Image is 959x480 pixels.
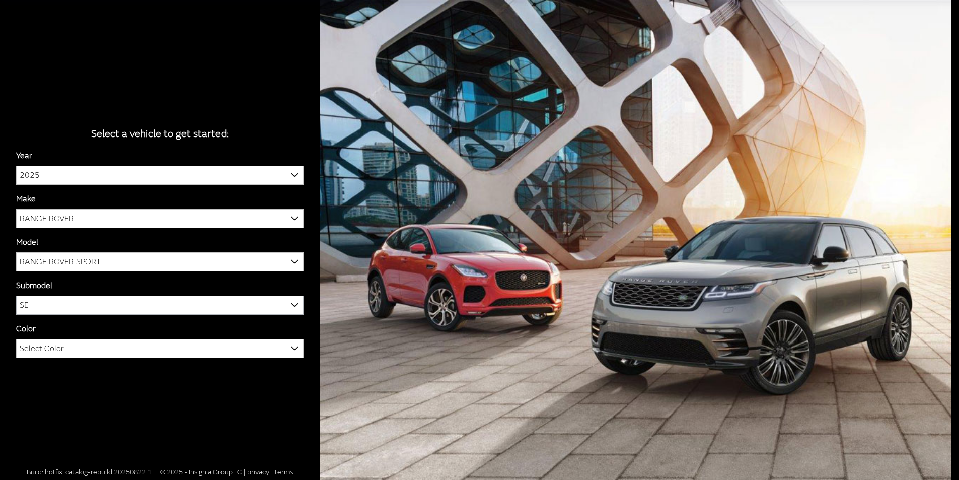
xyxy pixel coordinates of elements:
a: privacy [247,468,269,476]
span: | [155,468,157,476]
div: Select a vehicle to get started: [16,126,304,142]
a: terms [275,468,293,476]
span: Select Color [16,339,304,358]
label: Model [16,236,38,248]
span: RANGE ROVER SPORT [16,252,304,271]
span: SE [17,296,303,314]
span: © 2025 - Insignia Group LC [160,468,242,476]
span: RANGE ROVER [16,209,304,228]
span: 2025 [16,166,304,185]
span: | [244,468,245,476]
span: RANGE ROVER [17,210,303,228]
span: | [271,468,273,476]
span: Build: hotfix_catalog-rebuild.20250822.1 [27,468,152,476]
label: Make [16,193,36,205]
span: SE [16,296,304,315]
span: 2025 [17,166,303,184]
label: Submodel [16,280,52,292]
span: RANGE ROVER SPORT [17,253,303,271]
span: Select Color [17,339,303,358]
label: Year [16,150,32,162]
label: Color [16,323,36,335]
span: Select Color [20,339,64,358]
